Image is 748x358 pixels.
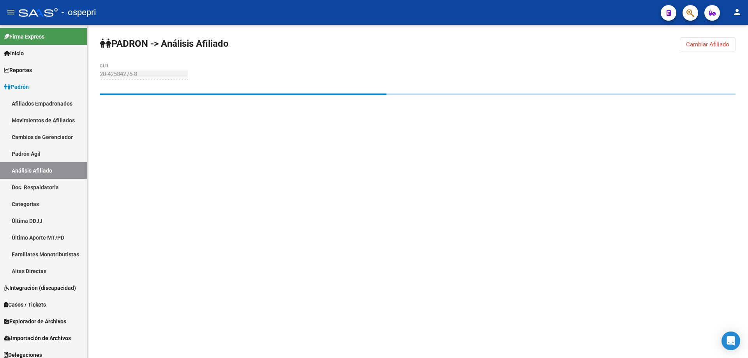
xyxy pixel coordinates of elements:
[732,7,742,17] mat-icon: person
[6,7,16,17] mat-icon: menu
[4,66,32,74] span: Reportes
[4,334,71,342] span: Importación de Archivos
[4,49,24,58] span: Inicio
[4,317,66,326] span: Explorador de Archivos
[4,300,46,309] span: Casos / Tickets
[62,4,96,21] span: - ospepri
[686,41,729,48] span: Cambiar Afiliado
[100,38,229,49] strong: PADRON -> Análisis Afiliado
[680,37,736,51] button: Cambiar Afiliado
[4,284,76,292] span: Integración (discapacidad)
[4,83,29,91] span: Padrón
[722,332,740,350] div: Open Intercom Messenger
[4,32,44,41] span: Firma Express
